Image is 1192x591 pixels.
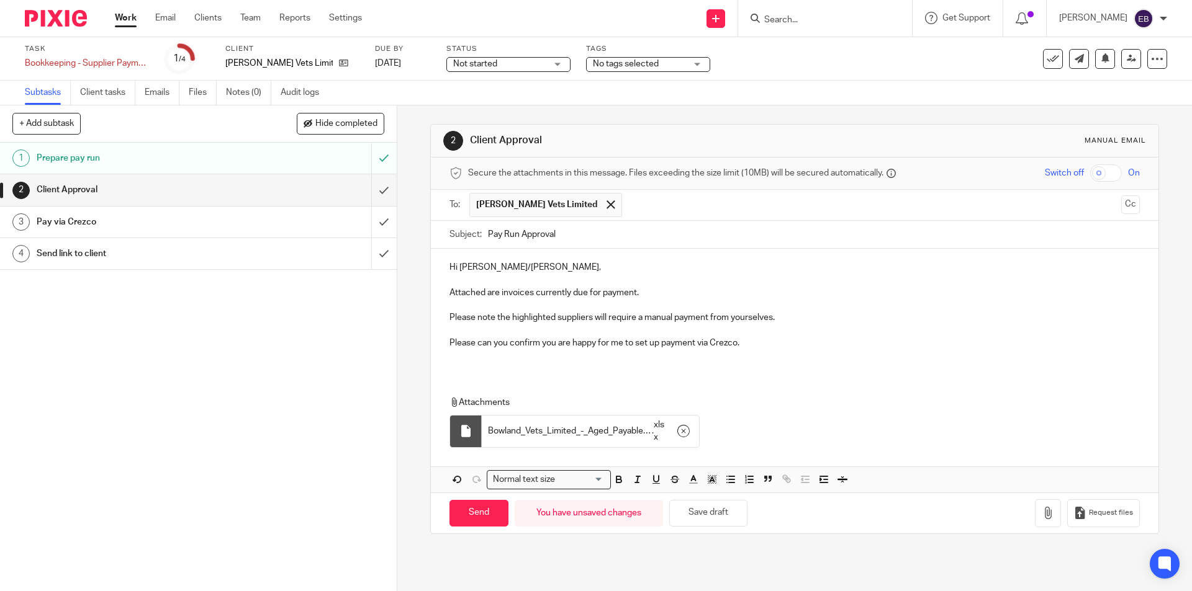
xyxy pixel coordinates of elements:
div: 2 [12,182,30,199]
div: 2 [443,131,463,151]
label: Status [446,44,571,54]
label: Tags [586,44,710,54]
span: Not started [453,60,497,68]
span: [PERSON_NAME] Vets Limited [476,198,597,211]
p: Please can you confirm you are happy for me to set up payment via Crezco. [449,337,1139,349]
label: To: [449,198,463,211]
label: Subject: [449,228,482,241]
span: Request files [1089,508,1133,518]
a: Client tasks [80,81,135,105]
p: Attachments [449,396,1116,409]
a: Team [240,12,261,24]
span: Bowland_Vets_Limited_-_Aged_Payables_Detail [488,425,652,437]
h1: Client Approval [470,134,821,147]
p: Hi [PERSON_NAME]/[PERSON_NAME], [449,261,1139,273]
p: [PERSON_NAME] Vets Limited [225,57,333,69]
div: 1 [173,51,186,66]
h1: Send link to client [37,244,251,263]
a: Audit logs [281,81,328,105]
label: Client [225,44,359,54]
div: 1 [12,149,30,167]
label: Due by [375,44,431,54]
a: Notes (0) [226,81,271,105]
h1: Pay via Crezco [37,213,251,231]
small: /4 [179,56,186,63]
button: Request files [1067,499,1139,527]
div: You have unsaved changes [515,500,663,527]
span: [DATE] [375,59,401,68]
h1: Client Approval [37,180,251,199]
button: Save draft [669,500,747,527]
a: Email [155,12,176,24]
div: . [482,415,699,447]
a: Emails [145,81,179,105]
span: Secure the attachments in this message. Files exceeding the size limit (10MB) will be secured aut... [468,167,883,179]
h1: Prepare pay run [37,149,251,167]
img: Pixie [25,10,87,27]
a: Files [189,81,217,105]
span: Get Support [942,14,990,22]
a: Clients [194,12,222,24]
div: Search for option [487,470,611,489]
p: Please note the highlighted suppliers will require a manual payment from yourselves. [449,311,1139,324]
a: Subtasks [25,81,71,105]
p: Attached are invoices currently due for payment. [449,287,1139,299]
p: [PERSON_NAME] [1059,12,1127,24]
div: Bookkeeping - Supplier Payments - Bowland Vets Limited [25,57,149,69]
div: 3 [12,213,30,231]
a: Settings [329,12,362,24]
div: Manual email [1085,136,1146,146]
img: svg%3E [1134,9,1154,29]
label: Task [25,44,149,54]
div: Bookkeeping - Supplier Payments - [PERSON_NAME] Vets Limited [25,57,149,69]
span: Switch off [1045,167,1084,179]
input: Search [763,15,875,26]
input: Send [449,500,508,527]
span: xlsx [654,419,668,444]
button: + Add subtask [12,113,81,134]
a: Reports [279,12,310,24]
span: On [1128,167,1140,179]
button: Hide completed [297,113,384,134]
a: Work [115,12,137,24]
button: Cc [1121,195,1140,214]
div: 4 [12,245,30,262]
input: Search for option [559,473,603,486]
span: Hide completed [315,119,377,129]
span: Normal text size [490,473,558,486]
span: No tags selected [593,60,659,68]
